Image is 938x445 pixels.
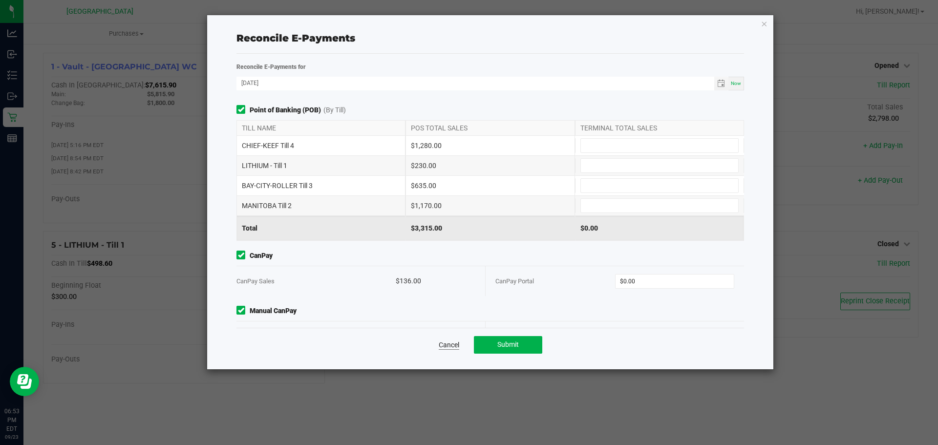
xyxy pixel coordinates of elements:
div: $635.00 [405,176,575,195]
strong: Manual CanPay [250,306,297,316]
a: Cancel [439,340,459,350]
div: $1,170.00 [405,196,575,215]
span: CanPay Portal [495,277,534,285]
span: CanPay Sales [236,277,275,285]
div: Reconcile E-Payments [236,31,744,45]
input: Date [236,77,714,89]
div: $136.00 [396,266,475,296]
strong: Point of Banking (POB) [250,105,321,115]
div: TERMINAL TOTAL SALES [575,121,744,135]
span: (By Till) [323,105,346,115]
div: BAY-CITY-ROLLER Till 3 [236,176,405,195]
div: MANITOBA Till 2 [236,196,405,215]
div: CHIEF-KEEF Till 4 [236,136,405,155]
form-toggle: Include in reconciliation [236,105,250,115]
span: Toggle calendar [714,77,728,90]
div: TILL NAME [236,121,405,135]
iframe: Resource center [10,367,39,396]
div: Total [236,216,405,240]
button: Submit [474,336,542,354]
div: $0.00 [575,216,744,240]
div: POS TOTAL SALES [405,121,575,135]
strong: CanPay [250,251,273,261]
span: Submit [497,340,519,348]
div: LITHIUM - Till 1 [236,156,405,175]
div: $3,315.00 [405,216,575,240]
form-toggle: Include in reconciliation [236,251,250,261]
strong: Reconcile E-Payments for [236,64,306,70]
div: $238.85 [396,321,475,351]
div: $1,280.00 [405,136,575,155]
div: $230.00 [405,156,575,175]
form-toggle: Include in reconciliation [236,306,250,316]
span: Now [731,81,741,86]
